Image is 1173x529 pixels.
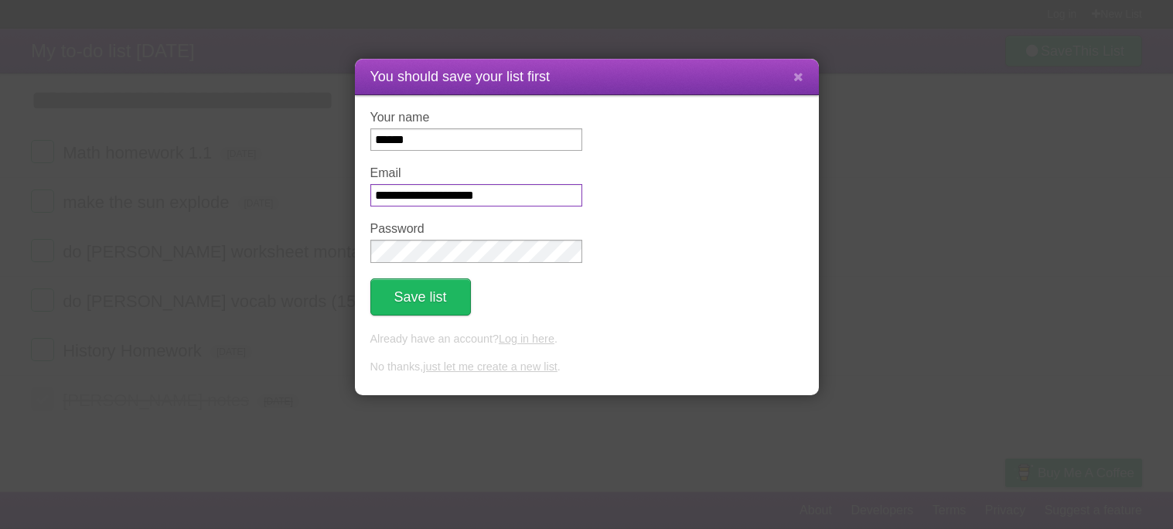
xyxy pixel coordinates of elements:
[370,331,803,348] p: Already have an account? .
[370,67,803,87] h1: You should save your list first
[370,222,582,236] label: Password
[370,278,471,316] button: Save list
[370,166,582,180] label: Email
[499,333,554,345] a: Log in here
[370,359,803,376] p: No thanks, .
[370,111,582,125] label: Your name
[423,360,558,373] a: just let me create a new list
